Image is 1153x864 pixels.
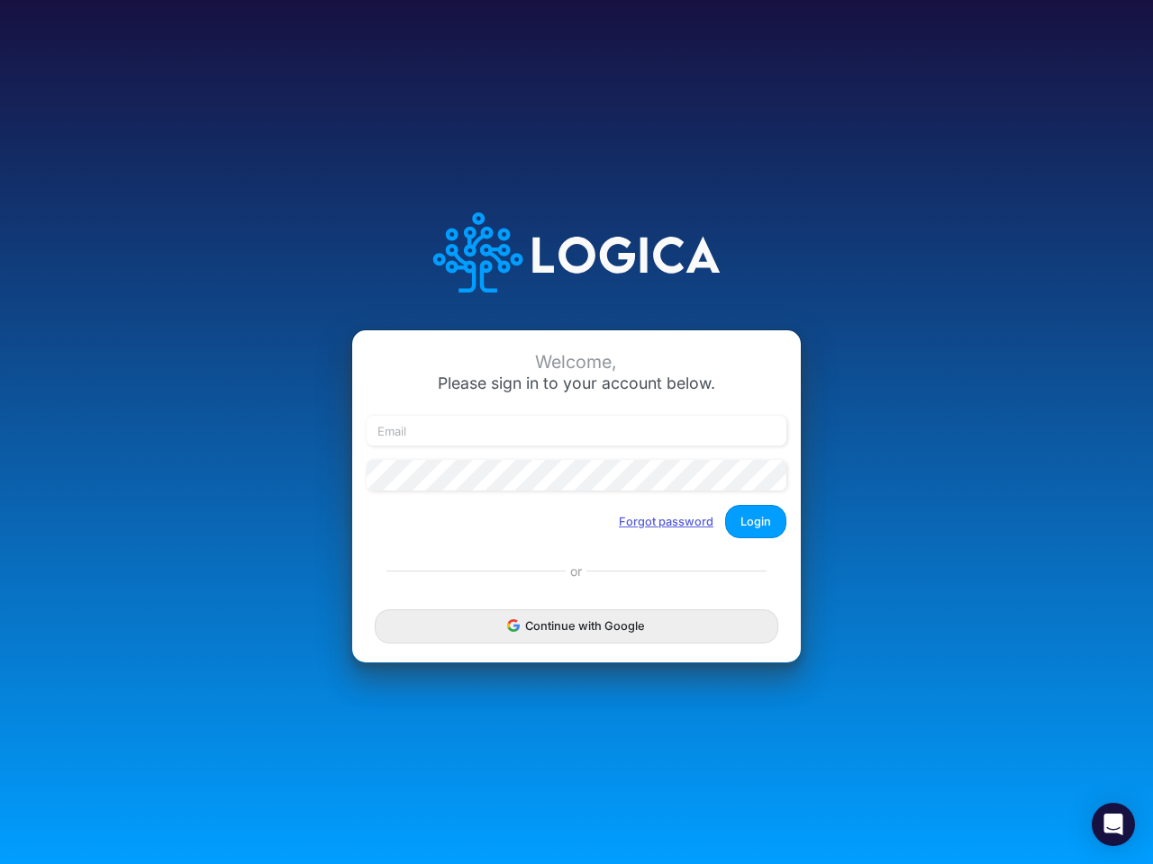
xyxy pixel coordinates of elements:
div: Welcome, [367,352,786,373]
button: Continue with Google [375,609,778,643]
input: Email [367,416,786,446]
button: Login [725,505,786,538]
span: Please sign in to your account below. [438,373,715,392]
button: Forgot password [607,507,725,536]
div: Open Intercom Messenger [1092,803,1135,846]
